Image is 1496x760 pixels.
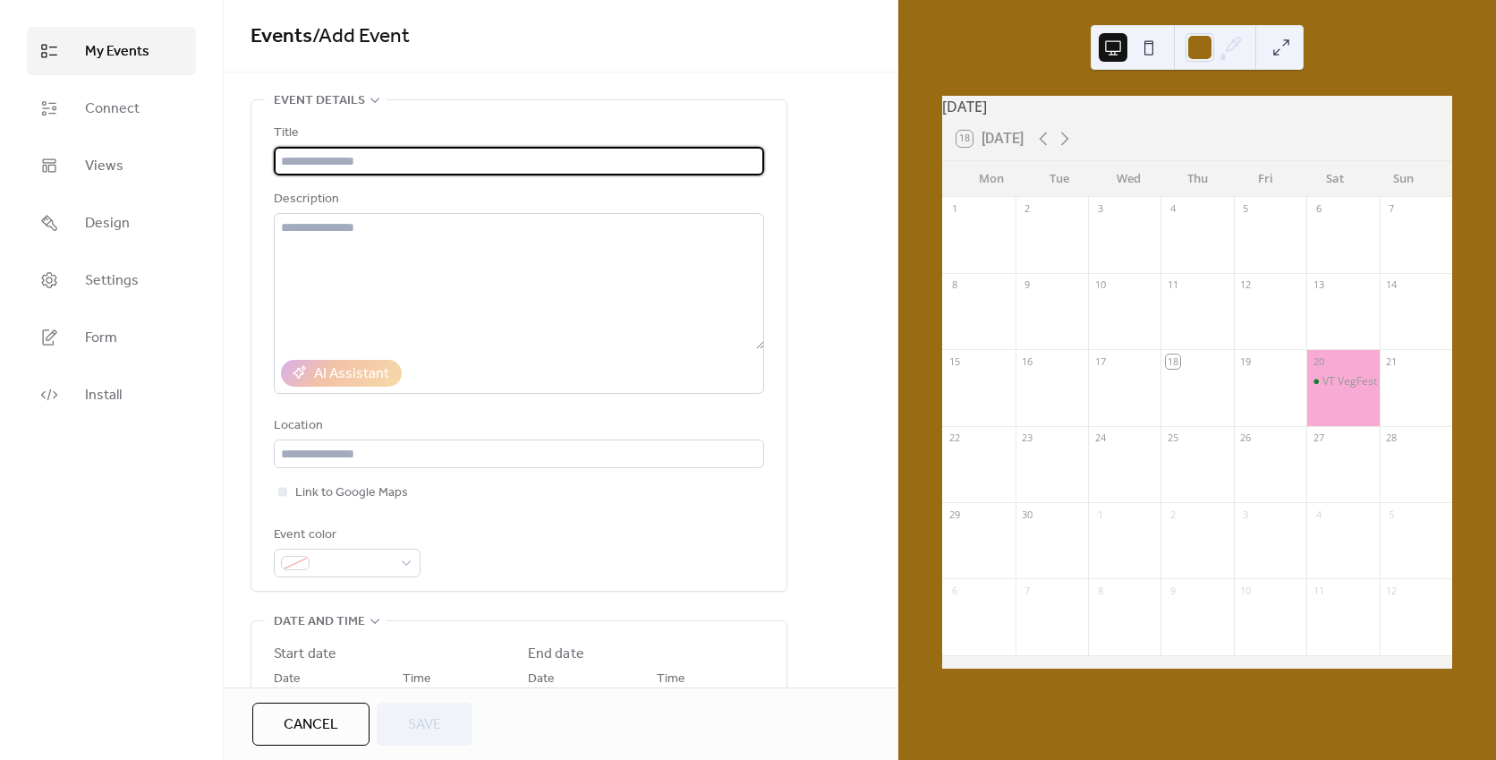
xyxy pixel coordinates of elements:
[1166,354,1179,368] div: 18
[948,202,961,216] div: 1
[1093,431,1107,445] div: 24
[942,96,1452,117] div: [DATE]
[1306,374,1379,389] div: VT VegFest 2025
[948,431,961,445] div: 22
[27,141,196,190] a: Views
[1312,431,1325,445] div: 27
[657,669,685,690] span: Time
[1385,354,1398,368] div: 21
[403,669,431,690] span: Time
[284,714,338,736] span: Cancel
[1239,584,1253,597] div: 10
[1312,202,1325,216] div: 6
[1385,278,1398,292] div: 14
[85,385,122,406] span: Install
[1166,508,1179,521] div: 2
[1385,508,1398,521] div: 5
[274,123,761,144] div: Title
[1021,584,1034,597] div: 7
[1300,161,1369,197] div: Sat
[27,256,196,304] a: Settings
[295,482,408,504] span: Link to Google Maps
[85,270,139,292] span: Settings
[1239,431,1253,445] div: 26
[1369,161,1438,197] div: Sun
[1163,161,1232,197] div: Thu
[1239,354,1253,368] div: 19
[1021,508,1034,521] div: 30
[948,278,961,292] div: 8
[85,156,123,177] span: Views
[27,27,196,75] a: My Events
[27,84,196,132] a: Connect
[1166,202,1179,216] div: 4
[274,611,365,633] span: Date and time
[1239,278,1253,292] div: 12
[274,525,417,546] div: Event color
[1312,508,1325,521] div: 4
[1021,354,1034,368] div: 16
[948,508,961,521] div: 29
[528,669,555,690] span: Date
[1239,508,1253,521] div: 3
[1094,161,1163,197] div: Wed
[1166,278,1179,292] div: 11
[956,161,1025,197] div: Mon
[274,669,301,690] span: Date
[252,703,370,746] button: Cancel
[312,17,410,56] span: / Add Event
[1232,161,1301,197] div: Fri
[1312,584,1325,597] div: 11
[1166,431,1179,445] div: 25
[1021,431,1034,445] div: 23
[1166,584,1179,597] div: 9
[27,313,196,362] a: Form
[1385,431,1398,445] div: 28
[251,17,312,56] a: Events
[27,371,196,419] a: Install
[85,98,140,120] span: Connect
[528,644,584,665] div: End date
[1093,584,1107,597] div: 8
[1093,508,1107,521] div: 1
[1385,584,1398,597] div: 12
[274,415,761,437] div: Location
[1239,202,1253,216] div: 5
[948,354,961,368] div: 15
[1093,278,1107,292] div: 10
[274,90,365,112] span: Event details
[1385,202,1398,216] div: 7
[274,189,761,210] div: Description
[1021,278,1034,292] div: 9
[1093,202,1107,216] div: 3
[1312,278,1325,292] div: 13
[1312,354,1325,368] div: 20
[1322,374,1405,389] div: VT VegFest 2025
[948,584,961,597] div: 6
[85,41,149,63] span: My Events
[85,328,117,349] span: Form
[85,213,130,235] span: Design
[1093,354,1107,368] div: 17
[1021,202,1034,216] div: 2
[1025,161,1094,197] div: Tue
[27,199,196,247] a: Design
[274,644,336,665] div: Start date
